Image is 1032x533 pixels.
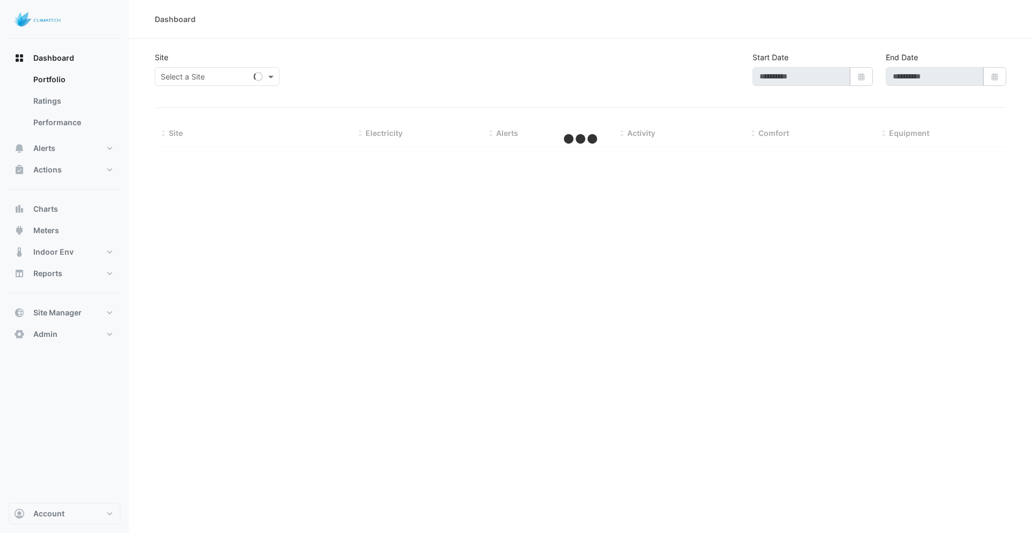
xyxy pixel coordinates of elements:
[14,329,25,340] app-icon: Admin
[33,307,82,318] span: Site Manager
[25,90,120,112] a: Ratings
[14,53,25,63] app-icon: Dashboard
[13,9,61,30] img: Company Logo
[33,164,62,175] span: Actions
[9,263,120,284] button: Reports
[9,47,120,69] button: Dashboard
[14,247,25,257] app-icon: Indoor Env
[9,241,120,263] button: Indoor Env
[365,128,403,138] span: Electricity
[9,69,120,138] div: Dashboard
[9,302,120,323] button: Site Manager
[155,13,196,25] div: Dashboard
[33,508,64,519] span: Account
[758,128,789,138] span: Comfort
[14,225,25,236] app-icon: Meters
[33,204,58,214] span: Charts
[33,268,62,279] span: Reports
[9,159,120,181] button: Actions
[9,198,120,220] button: Charts
[25,112,120,133] a: Performance
[33,53,74,63] span: Dashboard
[14,307,25,318] app-icon: Site Manager
[889,128,929,138] span: Equipment
[14,143,25,154] app-icon: Alerts
[627,128,655,138] span: Activity
[14,204,25,214] app-icon: Charts
[14,268,25,279] app-icon: Reports
[9,220,120,241] button: Meters
[33,247,74,257] span: Indoor Env
[33,329,58,340] span: Admin
[169,128,183,138] span: Site
[14,164,25,175] app-icon: Actions
[33,225,59,236] span: Meters
[9,138,120,159] button: Alerts
[496,128,518,138] span: Alerts
[752,52,789,63] label: Start Date
[9,503,120,524] button: Account
[33,143,55,154] span: Alerts
[886,52,918,63] label: End Date
[25,69,120,90] a: Portfolio
[155,52,168,63] label: Site
[9,323,120,345] button: Admin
